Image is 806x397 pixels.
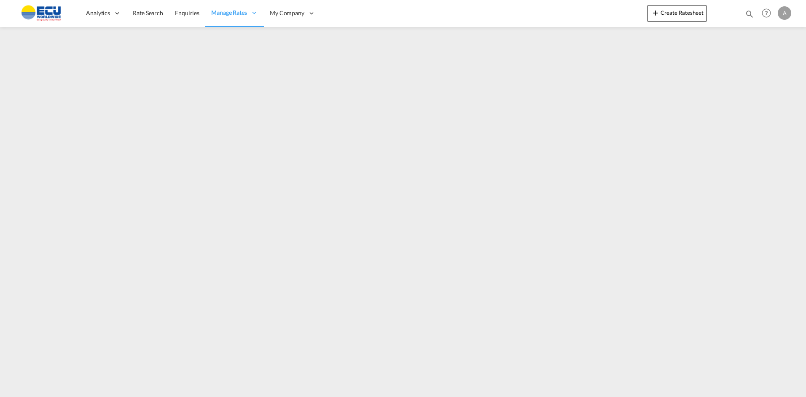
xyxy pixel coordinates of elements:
button: icon-plus 400-fgCreate Ratesheet [647,5,707,22]
span: Analytics [86,9,110,17]
span: Rate Search [133,9,163,16]
div: A [778,6,791,20]
md-icon: icon-plus 400-fg [650,8,661,18]
md-icon: icon-magnify [745,9,754,19]
div: Help [759,6,778,21]
span: Enquiries [175,9,199,16]
span: Manage Rates [211,8,247,17]
span: My Company [270,9,304,17]
img: 6cccb1402a9411edb762cf9624ab9cda.png [13,4,70,23]
span: Help [759,6,774,20]
div: icon-magnify [745,9,754,22]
